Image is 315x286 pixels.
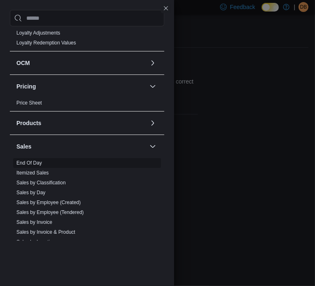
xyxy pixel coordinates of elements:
[16,190,46,195] a: Sales by Day
[148,81,158,91] button: Pricing
[16,189,46,196] span: Sales by Day
[16,40,76,46] a: Loyalty Redemption Values
[16,239,55,245] span: Sales by Location
[16,100,42,106] a: Price Sheet
[16,209,84,215] a: Sales by Employee (Tendered)
[16,59,146,67] button: OCM
[16,82,36,91] h3: Pricing
[10,28,164,51] div: Loyalty
[16,199,81,206] span: Sales by Employee (Created)
[16,239,55,245] a: Sales by Location
[16,119,146,127] button: Products
[16,179,66,186] span: Sales by Classification
[16,119,41,127] h3: Products
[148,142,158,151] button: Sales
[16,142,146,151] button: Sales
[16,219,52,225] a: Sales by Invoice
[16,229,75,235] a: Sales by Invoice & Product
[148,58,158,68] button: OCM
[16,30,60,36] a: Loyalty Adjustments
[16,170,49,176] a: Itemized Sales
[16,170,49,176] span: Itemized Sales
[148,118,158,128] button: Products
[16,160,42,166] a: End Of Day
[16,142,32,151] h3: Sales
[16,59,30,67] h3: OCM
[16,40,76,46] span: Loyalty Redemption Values
[16,180,66,186] a: Sales by Classification
[10,98,164,111] div: Pricing
[16,82,146,91] button: Pricing
[16,200,81,205] a: Sales by Employee (Created)
[161,3,171,13] button: Close this dialog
